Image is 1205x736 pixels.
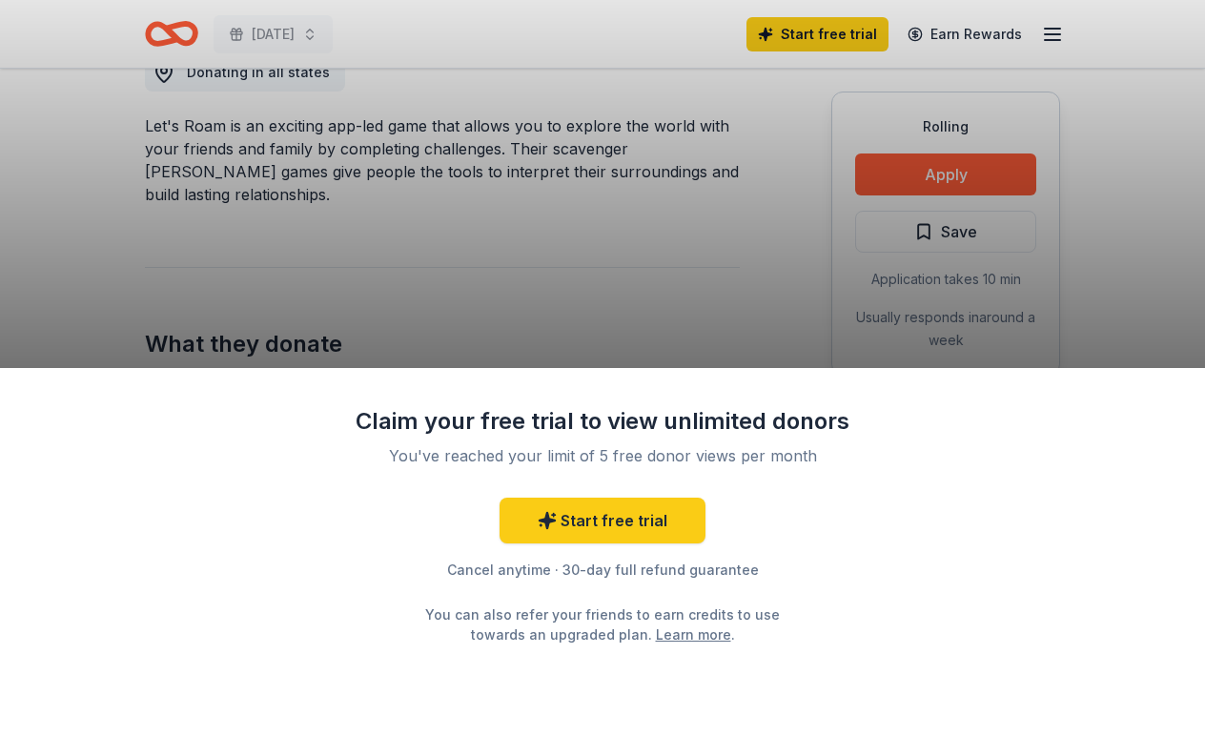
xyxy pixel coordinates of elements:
a: Learn more [656,624,731,644]
div: Cancel anytime · 30-day full refund guarantee [355,559,850,582]
div: Claim your free trial to view unlimited donors [355,406,850,437]
div: You've reached your limit of 5 free donor views per month [378,444,827,467]
a: Start free trial [500,498,705,543]
div: You can also refer your friends to earn credits to use towards an upgraded plan. . [408,604,797,644]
